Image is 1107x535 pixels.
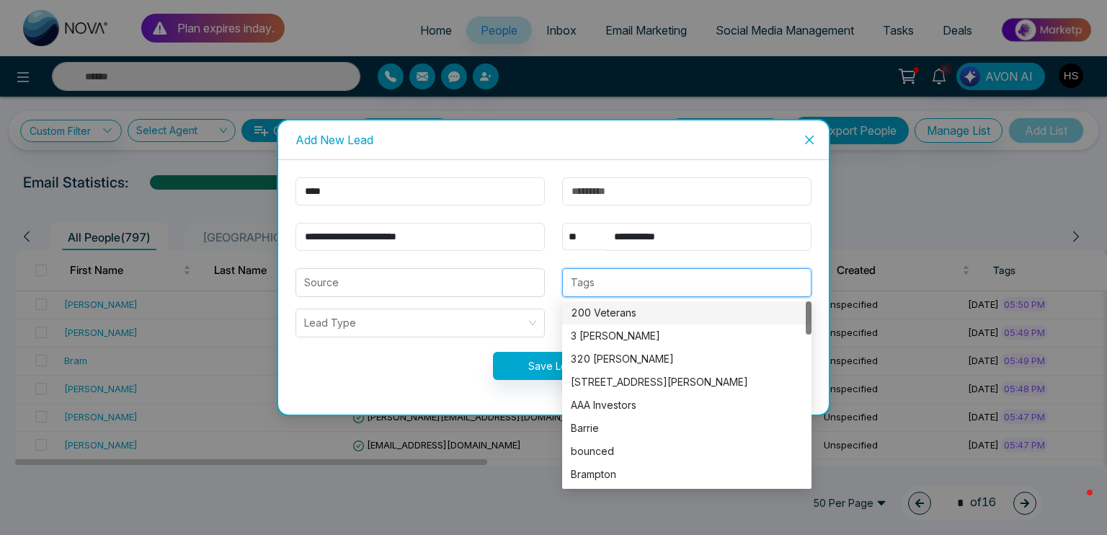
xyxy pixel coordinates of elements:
[562,324,812,348] div: 3 john toronto
[804,134,815,146] span: close
[562,348,812,371] div: 320 dixon
[571,328,803,344] div: 3 [PERSON_NAME]
[562,463,812,486] div: Brampton
[295,132,812,148] div: Add New Lead
[562,394,812,417] div: AAA Investors
[562,371,812,394] div: 399 Vodden st lead
[493,352,615,380] button: Save Lead
[562,417,812,440] div: Barrie
[1058,486,1093,521] iframe: Intercom live chat
[571,420,803,436] div: Barrie
[571,443,803,459] div: bounced
[790,120,829,159] button: Close
[562,301,812,324] div: 200 Veterans
[571,374,803,390] div: [STREET_ADDRESS][PERSON_NAME]
[571,351,803,367] div: 320 [PERSON_NAME]
[571,467,803,482] div: Brampton
[562,440,812,463] div: bounced
[571,397,803,413] div: AAA Investors
[571,305,803,321] div: 200 Veterans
